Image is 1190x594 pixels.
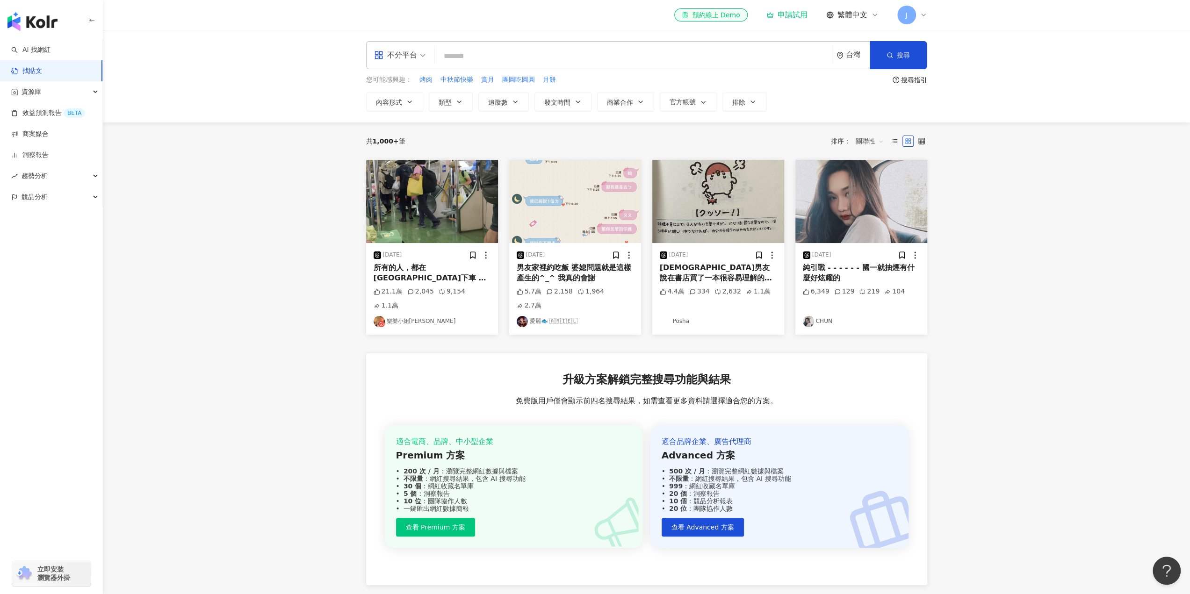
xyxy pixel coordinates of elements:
span: appstore [374,50,383,60]
div: 2,158 [546,287,573,296]
span: 升級方案解鎖完整搜尋功能與結果 [563,372,731,388]
div: [DATE] [812,251,831,259]
span: rise [11,173,18,179]
div: 334 [689,287,710,296]
div: 21.1萬 [374,287,403,296]
div: 129 [834,287,855,296]
span: 搜尋 [897,51,910,59]
a: 申請試用 [766,10,808,20]
a: 洞察報告 [11,150,49,160]
div: 所有的人，都在[GEOGRAPHIC_DATA]下車 這個畫面太感動 [374,263,490,284]
div: ：競品分析報表 [662,497,897,505]
div: 104 [884,287,905,296]
button: 排除 [722,93,766,111]
div: 共 筆 [366,137,405,145]
a: KOL Avatar愛麗🐟 🇦​🇷​🇮​🇪​🇱 [517,316,634,327]
a: 效益預測報告BETA [11,108,85,118]
button: 商業合作 [597,93,654,111]
button: 團圓吃圓圓 [502,75,535,85]
a: chrome extension立即安裝 瀏覽器外掛 [12,561,91,586]
div: 2,045 [407,287,434,296]
div: 2,632 [714,287,741,296]
div: ：網紅收藏名單庫 [662,482,897,490]
span: 中秋節快樂 [440,75,473,85]
button: 官方帳號 [660,93,717,111]
button: 查看 Advanced 方案 [662,518,744,537]
img: post-image [366,160,498,243]
span: 您可能感興趣： [366,75,412,85]
img: KOL Avatar [660,316,671,327]
span: 免費版用戶僅會顯示前四名搜尋結果，如需查看更多資料請選擇適合您的方案。 [516,396,778,406]
span: 繁體中文 [837,10,867,20]
a: KOL Avatar樂樂小姐[PERSON_NAME] [374,316,490,327]
div: 預約線上 Demo [682,10,740,20]
div: 男友家裡約吃飯 婆媳問題就是這樣產生的^_^ 我真的會謝 [517,263,634,284]
img: post-image [795,160,927,243]
div: Advanced 方案 [662,449,897,462]
span: 發文時間 [544,99,570,106]
span: 關聯性 [856,134,884,149]
img: KOL Avatar [374,316,385,327]
div: ：瀏覽完整網紅數據與檔案 [396,467,632,475]
span: 查看 Advanced 方案 [671,523,734,531]
span: 內容形式 [376,99,402,106]
div: ：洞察報告 [396,490,632,497]
div: 9,154 [439,287,465,296]
div: ：團隊協作人數 [396,497,632,505]
div: ：洞察報告 [662,490,897,497]
div: ：瀏覽完整網紅數據與檔案 [662,467,897,475]
span: 追蹤數 [488,99,508,106]
div: 4.4萬 [660,287,685,296]
div: 適合品牌企業、廣告代理商 [662,437,897,447]
div: 一鍵匯出網紅數據簡報 [396,505,632,512]
div: 純引戰 - - - - - - 國一就抽煙有什麼好炫耀的 [803,263,920,284]
span: question-circle [893,77,899,83]
strong: 999 [669,482,683,490]
strong: 5 個 [404,490,417,497]
button: 查看 Premium 方案 [396,518,475,537]
button: 類型 [429,93,473,111]
div: 適合電商、品牌、中小型企業 [396,437,632,447]
button: 內容形式 [366,93,423,111]
strong: 10 位 [404,497,421,505]
span: 商業合作 [607,99,633,106]
span: 趨勢分析 [22,165,48,186]
img: logo [7,12,58,31]
span: 賞月 [481,75,494,85]
strong: 不限量 [404,475,423,482]
span: J [905,10,907,20]
a: KOL AvatarPosha [660,316,777,327]
a: KOL AvatarCHUN [803,316,920,327]
img: chrome extension [15,566,33,581]
span: 月餅 [543,75,556,85]
span: 競品分析 [22,186,48,208]
iframe: Help Scout Beacon - Open [1153,557,1181,585]
div: ：網紅搜尋結果，包含 AI 搜尋功能 [662,475,897,482]
div: 219 [859,287,880,296]
button: 中秋節快樂 [440,75,474,85]
a: searchAI 找網紅 [11,45,50,55]
button: 月餅 [542,75,556,85]
strong: 200 次 / 月 [404,467,440,475]
strong: 500 次 / 月 [669,467,705,475]
div: ：團隊協作人數 [662,505,897,512]
span: 資源庫 [22,81,41,102]
div: 台灣 [846,51,870,59]
span: 官方帳號 [670,98,696,106]
img: post-image [652,160,784,243]
div: 5.7萬 [517,287,541,296]
button: 賞月 [481,75,495,85]
a: 預約線上 Demo [674,8,747,21]
span: 1,000+ [373,137,399,145]
button: 搜尋 [870,41,927,69]
strong: 30 個 [404,482,421,490]
button: 發文時間 [534,93,591,111]
span: 排除 [732,99,745,106]
a: 找貼文 [11,66,42,76]
a: 商案媒合 [11,129,49,139]
div: 不分平台 [374,48,417,63]
div: 排序： [831,134,889,149]
span: environment [837,52,844,59]
div: ：網紅收藏名單庫 [396,482,632,490]
img: KOL Avatar [517,316,528,327]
